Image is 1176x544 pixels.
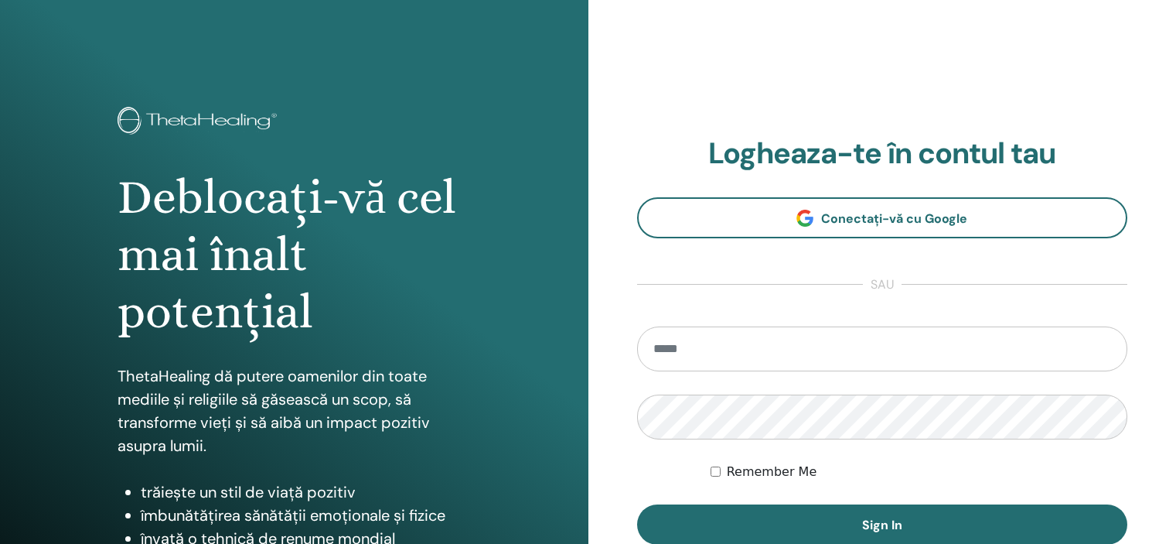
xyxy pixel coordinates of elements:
[863,275,902,294] span: sau
[821,210,967,227] span: Conectați-vă cu Google
[141,504,471,527] li: îmbunătățirea sănătății emoționale și fizice
[637,197,1128,238] a: Conectați-vă cu Google
[118,169,471,341] h1: Deblocați-vă cel mai înalt potențial
[637,136,1128,172] h2: Logheaza-te în contul tau
[711,463,1127,481] div: Keep me authenticated indefinitely or until I manually logout
[141,481,471,504] li: trăiește un stil de viață pozitiv
[118,364,471,457] p: ThetaHealing dă putere oamenilor din toate mediile și religiile să găsească un scop, să transform...
[727,463,817,481] label: Remember Me
[862,517,902,533] span: Sign In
